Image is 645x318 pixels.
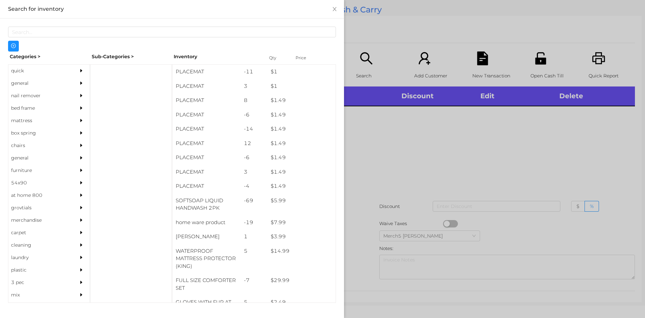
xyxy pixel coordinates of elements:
[267,53,288,63] div: Qty
[172,150,241,165] div: PLACEMAT
[267,136,336,151] div: $ 1.49
[172,215,241,230] div: home ware product
[79,68,84,73] i: icon: caret-right
[79,168,84,173] i: icon: caret-right
[172,93,241,108] div: PLACEMAT
[172,165,241,179] div: PLACEMAT
[267,244,336,258] div: $ 14.99
[267,79,336,94] div: $ 1
[79,180,84,185] i: icon: caret-right
[172,108,241,122] div: PLACEMAT
[8,127,70,139] div: box spring
[8,177,70,189] div: 54x90
[79,93,84,98] i: icon: caret-right
[172,79,241,94] div: PLACEMAT
[172,122,241,136] div: PLACEMAT
[267,229,336,244] div: $ 3.99
[79,268,84,272] i: icon: caret-right
[8,289,70,301] div: mix
[8,276,70,289] div: 3 pec
[241,93,268,108] div: 8
[172,295,241,317] div: GLOVES WITH FUR AT WRIST
[267,150,336,165] div: $ 1.49
[8,65,70,77] div: quick
[79,218,84,222] i: icon: caret-right
[79,106,84,110] i: icon: caret-right
[294,53,321,63] div: Price
[79,205,84,210] i: icon: caret-right
[241,108,268,122] div: -6
[172,273,241,295] div: FULL SIZE COMFORTER SET
[267,295,336,310] div: $ 2.49
[241,179,268,193] div: -4
[241,136,268,151] div: 12
[172,229,241,244] div: [PERSON_NAME]
[8,301,70,314] div: appliances
[172,193,241,215] div: SOFTSOAP LIQUID HANDWASH 2PK
[8,214,70,226] div: merchandise
[241,193,268,208] div: -69
[241,295,268,310] div: 5
[8,77,70,90] div: general
[8,152,70,164] div: general
[79,292,84,297] i: icon: caret-right
[8,226,70,239] div: carpet
[8,239,70,251] div: cleaning
[241,244,268,258] div: 5
[241,150,268,165] div: -6
[241,65,268,79] div: -11
[79,81,84,85] i: icon: caret-right
[267,108,336,122] div: $ 1.49
[267,273,336,288] div: $ 29.99
[241,229,268,244] div: 1
[79,131,84,135] i: icon: caret-right
[241,79,268,94] div: 3
[79,243,84,247] i: icon: caret-right
[172,179,241,193] div: PLACEMAT
[79,118,84,123] i: icon: caret-right
[8,5,336,13] div: Search for inventory
[8,264,70,276] div: plastic
[172,136,241,151] div: PLACEMAT
[172,65,241,79] div: PLACEMAT
[241,273,268,288] div: -7
[172,244,241,274] div: WATERPROOF MATTRESS PROTECTOR (KING)
[267,179,336,193] div: $ 1.49
[332,6,337,12] i: icon: close
[8,102,70,114] div: bed frame
[267,93,336,108] div: $ 1.49
[174,53,261,60] div: Inventory
[79,193,84,198] i: icon: caret-right
[79,255,84,260] i: icon: caret-right
[241,215,268,230] div: -19
[8,189,70,202] div: at home 800
[8,114,70,127] div: mattress
[8,90,70,102] div: nail remover
[8,251,70,264] div: laundry
[8,139,70,152] div: chairs
[241,122,268,136] div: -14
[8,51,90,62] div: Categories >
[267,122,336,136] div: $ 1.49
[267,165,336,179] div: $ 1.49
[241,165,268,179] div: 3
[8,164,70,177] div: furniture
[79,143,84,148] i: icon: caret-right
[267,193,336,208] div: $ 5.99
[267,65,336,79] div: $ 1
[267,215,336,230] div: $ 7.99
[79,230,84,235] i: icon: caret-right
[79,280,84,285] i: icon: caret-right
[79,155,84,160] i: icon: caret-right
[90,51,172,62] div: Sub-Categories >
[8,202,70,214] div: grovtials
[8,41,19,51] button: icon: plus-circle
[8,27,336,37] input: Search...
